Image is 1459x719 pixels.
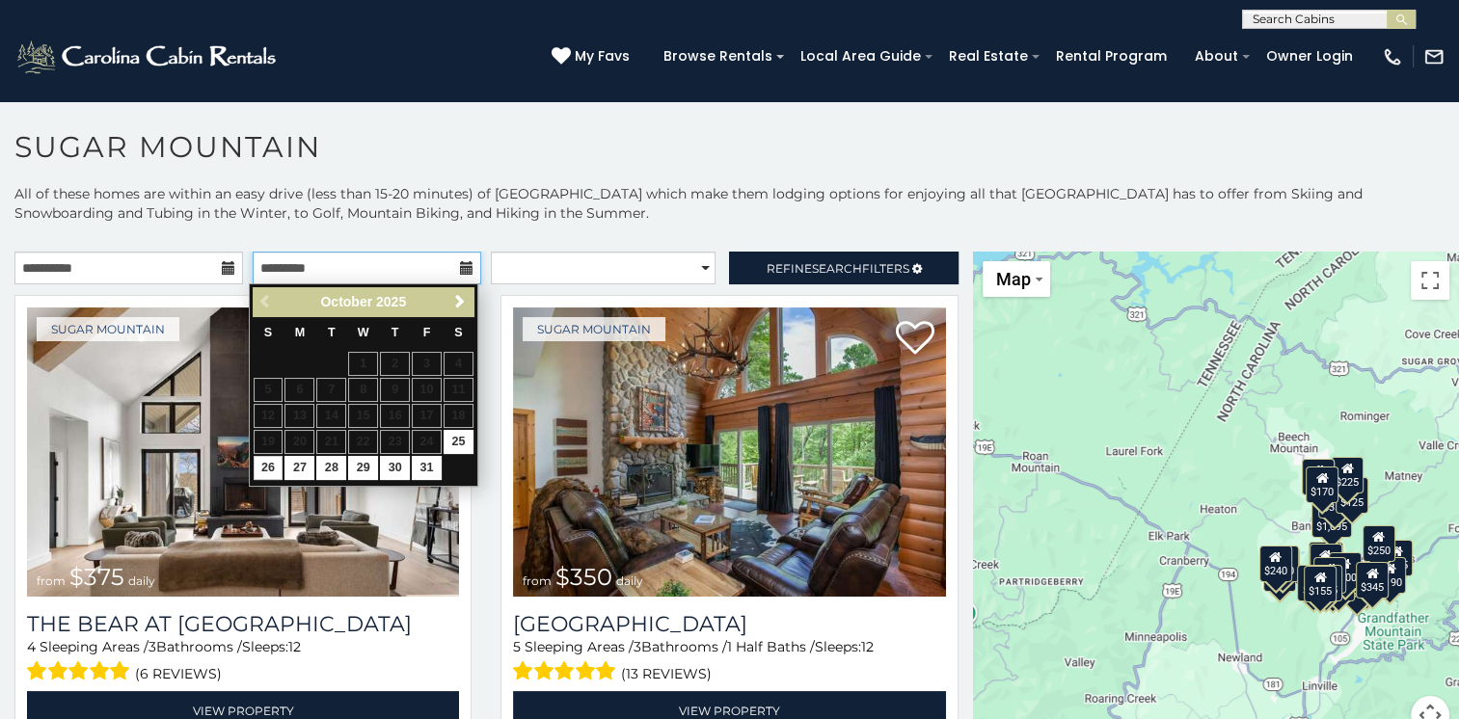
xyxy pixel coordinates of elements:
div: $375 [1297,564,1330,600]
span: My Favs [575,46,630,67]
span: Tuesday [328,326,336,339]
a: Sugar Mountain [37,317,179,341]
a: Browse Rentals [654,41,782,71]
span: 12 [861,638,874,655]
div: Sleeping Areas / Bathrooms / Sleeps: [27,637,459,686]
img: White-1-2.png [14,38,282,76]
div: $200 [1328,552,1361,589]
h3: Grouse Moor Lodge [513,611,945,637]
span: Next [452,294,468,309]
a: Owner Login [1256,41,1363,71]
span: 3 [634,638,641,655]
a: Grouse Moor Lodge from $350 daily [513,307,945,597]
a: 31 [412,456,442,480]
span: Map [996,269,1031,289]
div: $155 [1380,540,1413,576]
div: $190 [1309,542,1341,578]
span: (13 reviews) [621,661,712,686]
span: October [320,294,372,309]
a: Next [448,290,473,314]
div: $345 [1356,562,1389,599]
div: Sleeping Areas / Bathrooms / Sleeps: [513,637,945,686]
span: Search [812,261,862,276]
div: $225 [1331,457,1364,493]
span: 3 [149,638,156,655]
div: $125 [1336,477,1368,514]
a: Rental Program [1046,41,1176,71]
img: phone-regular-white.png [1382,46,1403,67]
a: 25 [444,430,473,454]
div: $350 [1317,481,1350,518]
div: $250 [1362,524,1394,561]
span: 12 [288,638,301,655]
span: Sunday [264,326,272,339]
span: daily [128,573,155,588]
div: $240 [1258,545,1291,581]
span: Refine Filters [767,261,909,276]
span: 2025 [376,294,406,309]
button: Toggle fullscreen view [1411,261,1449,300]
span: from [37,573,66,588]
span: 1 Half Baths / [727,638,815,655]
div: $300 [1310,543,1342,579]
div: $210 [1266,545,1299,581]
span: Thursday [392,326,399,339]
div: $500 [1340,569,1373,605]
span: $350 [555,563,612,591]
span: Saturday [454,326,462,339]
img: Grouse Moor Lodge [513,307,945,597]
a: 30 [380,456,410,480]
span: Monday [295,326,306,339]
span: (6 reviews) [135,661,222,686]
a: RefineSearchFilters [729,252,958,284]
div: $170 [1306,466,1338,502]
a: [GEOGRAPHIC_DATA] [513,611,945,637]
a: 26 [254,456,284,480]
div: $355 [1263,554,1296,591]
div: $155 [1304,565,1337,601]
button: Change map style [983,261,1050,297]
a: 27 [284,456,314,480]
a: 28 [316,456,346,480]
a: Local Area Guide [791,41,931,71]
a: The Bear At Sugar Mountain from $375 daily [27,307,459,597]
span: Wednesday [358,326,369,339]
div: $350 [1316,566,1349,602]
a: Add to favorites [896,319,934,359]
div: $195 [1313,557,1346,594]
a: Sugar Mountain [523,317,665,341]
a: 29 [348,456,378,480]
a: Real Estate [939,41,1038,71]
span: $375 [69,563,124,591]
div: $240 [1302,459,1335,495]
span: daily [616,573,643,588]
span: Friday [423,326,431,339]
span: from [523,573,552,588]
div: $1,095 [1311,501,1352,538]
a: About [1185,41,1248,71]
img: mail-regular-white.png [1423,46,1445,67]
span: 4 [27,638,36,655]
a: The Bear At [GEOGRAPHIC_DATA] [27,611,459,637]
div: $190 [1373,556,1406,593]
h3: The Bear At Sugar Mountain [27,611,459,637]
img: The Bear At Sugar Mountain [27,307,459,597]
span: 5 [513,638,521,655]
a: My Favs [552,46,635,67]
